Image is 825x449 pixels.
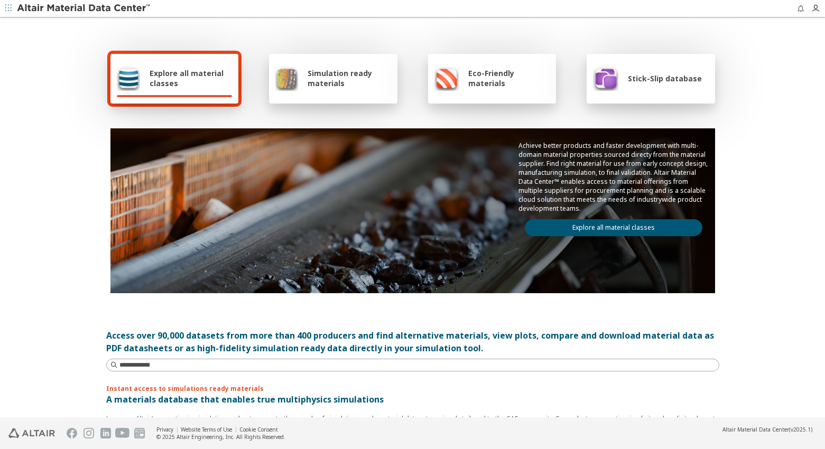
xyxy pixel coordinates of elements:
[525,219,702,236] a: Explore all material classes
[722,426,812,433] div: (v2025.1)
[17,3,152,14] img: Altair Material Data Center
[106,329,719,354] div: Access over 90,000 datasets from more than 400 producers and find alternative materials, view plo...
[628,73,702,83] span: Stick-Slip database
[8,428,55,438] img: Altair Engineering
[468,68,550,88] span: Eco-Friendly materials
[434,66,459,91] img: Eco-Friendly materials
[156,426,173,433] a: Privacy
[275,66,298,91] img: Simulation ready materials
[106,384,719,393] p: Instant access to simulations ready materials
[106,393,719,406] p: A materials database that enables true multiphysics simulations
[156,433,285,441] div: © 2025 Altair Engineering, Inc. All Rights Reserved.
[593,66,618,91] img: Stick-Slip database
[239,426,278,433] a: Cookie Consent
[117,66,141,91] img: Explore all material classes
[518,141,709,213] p: Achieve better products and faster development with multi-domain material properties sourced dire...
[181,426,232,433] a: Website Terms of Use
[150,68,232,88] span: Explore all material classes
[722,426,789,433] span: Altair Material Data Center
[106,414,719,432] p: Leverage Altair’s expertise in simulation and get access to thousands of simulation ready materia...
[308,68,391,88] span: Simulation ready materials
